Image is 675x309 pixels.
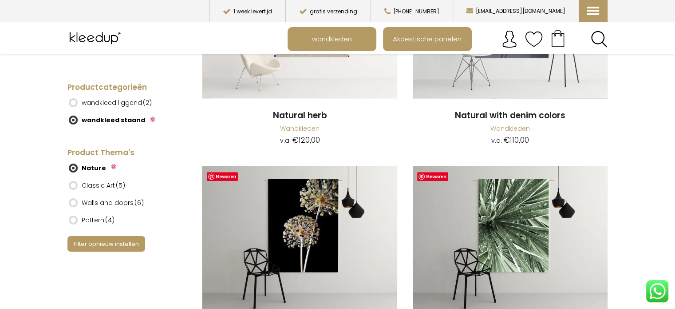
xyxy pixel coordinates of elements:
label: wandkleed staand [82,112,145,128]
label: Nature [82,161,106,176]
h4: Product Thema's [67,148,175,158]
img: Kleedup [67,27,125,49]
span: wandkleden [307,30,357,47]
span: (4) [105,216,114,225]
a: Natural with denim colors [413,110,608,122]
span: € [292,135,299,145]
img: Verwijderen [150,116,155,122]
span: € [504,135,510,145]
a: Natural herb [202,110,397,122]
a: Wandkleden [490,124,530,133]
a: Search [591,31,608,48]
a: Akoestische panelen [384,28,471,50]
span: (6) [134,198,144,207]
bdi: 110,00 [504,135,529,145]
a: Bewaren [207,172,238,181]
label: Classic Art [82,178,125,193]
h4: Productcategorieën [67,82,175,93]
button: Filter opnieuw instellen [67,236,145,252]
span: v.a. [491,136,502,145]
a: Bewaren [417,172,448,181]
label: Walls and doors [82,195,144,210]
img: Verwijderen [111,164,116,169]
span: Akoestische panelen [388,30,466,47]
span: (5) [116,181,125,190]
span: (2) [143,98,152,107]
label: Pattern [82,213,114,228]
img: verlanglijstje.svg [525,30,543,48]
img: account.svg [501,30,518,48]
a: Your cart [543,27,573,49]
span: v.a. [280,136,291,145]
bdi: 120,00 [292,135,320,145]
a: wandkleden [288,28,375,50]
label: wandkleed liggend [82,95,152,110]
a: Wandkleden [280,124,320,133]
nav: Main menu [288,27,614,51]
